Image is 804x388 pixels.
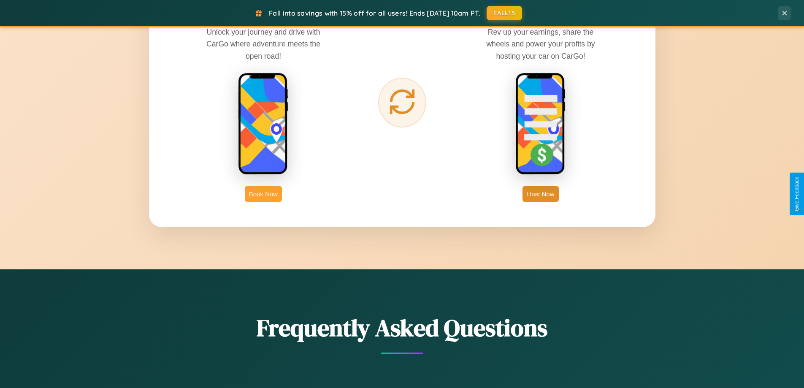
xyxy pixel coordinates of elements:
span: Fall into savings with 15% off for all users! Ends [DATE] 10am PT. [269,9,480,17]
button: Book Now [245,186,282,202]
button: FALL15 [487,6,522,20]
button: Host Now [522,186,558,202]
p: Rev up your earnings, share the wheels and power your profits by hosting your car on CarGo! [477,26,604,62]
img: rent phone [238,73,289,176]
div: Give Feedback [794,177,800,211]
p: Unlock your journey and drive with CarGo where adventure meets the open road! [200,26,327,62]
img: host phone [515,73,566,176]
h2: Frequently Asked Questions [149,312,655,344]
